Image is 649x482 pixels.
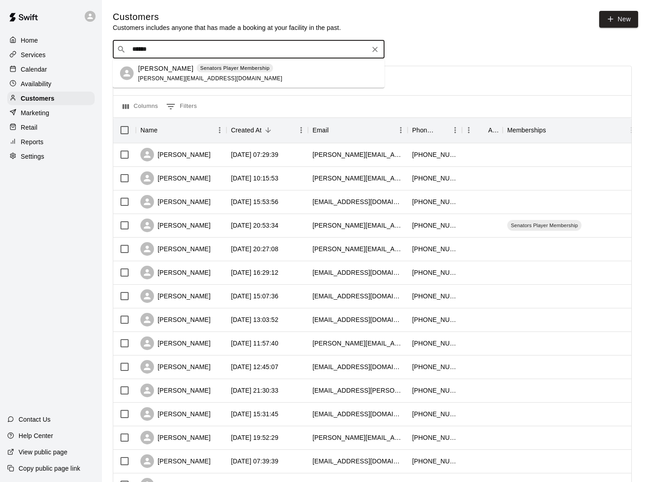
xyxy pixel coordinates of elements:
p: Marketing [21,108,49,117]
div: +15082215646 [412,221,457,230]
div: Created At [226,117,308,143]
div: +15189449283 [412,362,457,371]
div: Senators Player Membership [507,220,582,231]
div: [PERSON_NAME] [140,242,211,256]
div: Name [136,117,226,143]
button: Menu [625,123,639,137]
div: kristin.ogonowski@gmail.com [312,150,403,159]
a: Home [7,34,95,47]
div: 2025-10-09 21:30:33 [231,386,279,395]
div: coreydbarksdale@gmail.com [312,292,403,301]
div: 2025-10-11 11:57:40 [231,339,279,348]
div: slpalmatier@gmail.com [312,409,403,419]
div: Search customers by name or email [113,40,385,58]
div: +17578708612 [412,315,457,324]
div: 2025-10-12 20:53:34 [231,221,279,230]
a: Customers [7,92,95,105]
div: Jeremy Boeing [120,67,134,80]
div: [PERSON_NAME] [140,219,211,232]
p: Senators Player Membership [200,64,269,72]
button: Menu [462,123,476,137]
a: Reports [7,135,95,149]
div: [PERSON_NAME] [140,431,211,444]
div: +18142070444 [412,457,457,466]
span: Senators Player Membership [507,222,582,229]
div: michaelchunn8@yahoo.com [312,197,403,206]
div: 2025-10-14 10:15:53 [231,174,279,183]
div: 2025-10-13 15:53:56 [231,197,279,206]
div: [PERSON_NAME] [140,266,211,279]
div: lauraklass@yahoo.com [312,268,403,277]
div: +12088697272 [412,150,457,159]
div: [PERSON_NAME] [140,360,211,374]
div: amietremel@gmail.com [312,457,403,466]
div: Phone Number [412,117,436,143]
p: Retail [21,123,38,132]
div: rich.souther@gmail.com [312,386,403,395]
div: [PERSON_NAME] [140,171,211,185]
p: View public page [19,448,67,457]
div: +17062319531 [412,433,457,442]
p: Availability [21,79,52,88]
div: katie.e.barrett@gmail.com [312,221,403,230]
div: 2025-10-12 16:29:12 [231,268,279,277]
div: 2025-10-06 07:39:39 [231,457,279,466]
p: Home [21,36,38,45]
div: Age [488,117,498,143]
p: Services [21,50,46,59]
button: Sort [546,124,559,136]
p: Reports [21,137,43,146]
p: Help Center [19,431,53,440]
div: +17164404039 [412,268,457,277]
div: tim.hinko@gmail.com [312,174,403,183]
div: 2025-10-10 12:45:07 [231,362,279,371]
div: 2025-10-06 19:52:29 [231,433,279,442]
div: [PERSON_NAME] [140,313,211,326]
p: Customers includes anyone that has made a booking at your facility in the past. [113,23,341,32]
div: Created At [231,117,262,143]
div: Email [308,117,408,143]
div: Email [312,117,329,143]
div: Memberships [503,117,639,143]
p: Copy public page link [19,464,80,473]
div: Services [7,48,95,62]
div: +17576197354 [412,409,457,419]
div: +12029971793 [412,244,457,253]
a: Settings [7,150,95,163]
button: Select columns [120,99,160,114]
div: efoti28@gmail.com [312,362,403,371]
div: +18033150573 [412,174,457,183]
button: Clear [369,43,381,56]
a: New [599,11,638,28]
div: 2025-10-11 13:03:52 [231,315,279,324]
div: +18155903615 [412,339,457,348]
div: [PERSON_NAME] [140,336,211,350]
div: Marketing [7,106,95,120]
a: Calendar [7,63,95,76]
div: lydia.lutt@gmail.com [312,244,403,253]
div: [PERSON_NAME] [140,289,211,303]
div: 2025-10-15 07:29:39 [231,150,279,159]
button: Sort [262,124,274,136]
button: Menu [294,123,308,137]
button: Sort [158,124,170,136]
p: Calendar [21,65,47,74]
div: [PERSON_NAME] [140,148,211,161]
div: Phone Number [408,117,462,143]
p: [PERSON_NAME] [138,63,193,73]
div: [PERSON_NAME] [140,407,211,421]
a: Retail [7,121,95,134]
div: sean.mitcham@gmail.com [312,433,403,442]
div: [PERSON_NAME] [140,384,211,397]
div: +17575726393 [412,292,457,301]
a: Availability [7,77,95,91]
p: Contact Us [19,415,51,424]
div: [PERSON_NAME] [140,454,211,468]
div: Age [462,117,503,143]
div: Name [140,117,158,143]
